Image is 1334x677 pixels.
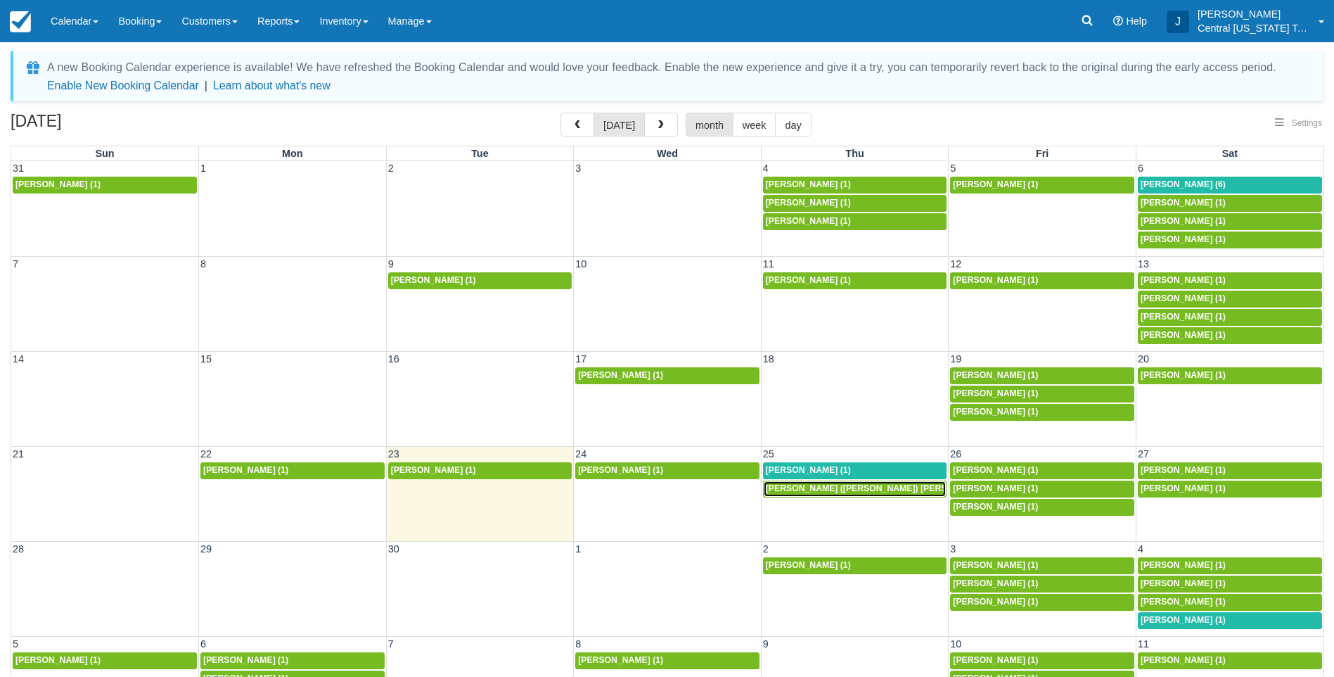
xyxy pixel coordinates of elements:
span: [PERSON_NAME] (1) [953,370,1038,380]
a: [PERSON_NAME] (1) [1138,462,1322,479]
span: 7 [387,638,395,650]
span: [PERSON_NAME] (1) [953,655,1038,665]
span: 2 [762,543,770,555]
a: [PERSON_NAME] (1) [763,462,947,479]
span: Sat [1222,148,1238,159]
span: [PERSON_NAME] (1) [391,275,476,285]
a: [PERSON_NAME] (1) [763,557,947,574]
span: 3 [574,163,582,174]
a: [PERSON_NAME] (1) [950,594,1134,611]
span: 27 [1136,448,1150,460]
a: [PERSON_NAME] (1) [763,213,947,230]
a: [PERSON_NAME] (1) [763,195,947,212]
span: 1 [199,163,207,174]
span: Tue [471,148,489,159]
span: [PERSON_NAME] (1) [1141,655,1226,665]
span: 1 [574,543,582,555]
span: 10 [574,258,588,270]
span: 25 [762,448,776,460]
span: [PERSON_NAME] (1) [1141,578,1226,588]
span: [PERSON_NAME] (1) [578,370,663,380]
span: 4 [1136,543,1145,555]
a: [PERSON_NAME] (1) [1138,291,1322,308]
span: 12 [949,258,963,270]
span: [PERSON_NAME] (1) [1141,560,1226,570]
span: [PERSON_NAME] (1) [766,275,851,285]
span: | [205,80,207,91]
span: 16 [387,353,401,365]
span: [PERSON_NAME] (1) [578,465,663,475]
img: checkfront-main-nav-mini-logo.png [10,11,31,32]
span: Sun [95,148,114,159]
a: [PERSON_NAME] (1) [950,386,1134,403]
span: 5 [949,163,957,174]
span: 11 [1136,638,1150,650]
a: [PERSON_NAME] (1) [575,367,759,384]
span: [PERSON_NAME] (1) [203,655,288,665]
span: [PERSON_NAME] (1) [766,465,851,475]
span: [PERSON_NAME] (1) [953,407,1038,417]
a: [PERSON_NAME] (1) [950,272,1134,289]
a: [PERSON_NAME] (1) [950,367,1134,384]
span: 2 [387,163,395,174]
a: [PERSON_NAME] (1) [13,177,197,194]
a: [PERSON_NAME] (6) [1138,177,1322,194]
span: 14 [11,353,25,365]
span: 24 [574,448,588,460]
span: 6 [1136,163,1145,174]
a: [PERSON_NAME] ([PERSON_NAME]) [PERSON_NAME] (1) [763,481,947,498]
a: [PERSON_NAME] (1) [950,652,1134,669]
span: 26 [949,448,963,460]
a: [PERSON_NAME] (1) [1138,195,1322,212]
span: [PERSON_NAME] (1) [766,179,851,189]
a: [PERSON_NAME] (1) [1138,213,1322,230]
span: 7 [11,258,20,270]
span: [PERSON_NAME] (1) [1141,275,1226,285]
a: [PERSON_NAME] (1) [950,462,1134,479]
span: 20 [1136,353,1150,365]
span: 8 [199,258,207,270]
span: 23 [387,448,401,460]
span: 9 [762,638,770,650]
span: 13 [1136,258,1150,270]
span: [PERSON_NAME] (6) [1141,179,1226,189]
span: [PERSON_NAME] ([PERSON_NAME]) [PERSON_NAME] (1) [766,483,1006,493]
span: 5 [11,638,20,650]
a: Learn about what's new [213,80,331,91]
p: Central [US_STATE] Tours [1198,21,1310,35]
span: [PERSON_NAME] (1) [766,198,851,208]
span: 6 [199,638,207,650]
button: Settings [1266,113,1330,134]
button: Enable New Booking Calendar [47,79,199,93]
a: [PERSON_NAME] (1) [1138,576,1322,593]
a: [PERSON_NAME] (1) [950,177,1134,194]
a: [PERSON_NAME] (1) [200,652,385,669]
a: [PERSON_NAME] (1) [575,652,759,669]
a: [PERSON_NAME] (1) [388,462,572,479]
span: [PERSON_NAME] (1) [203,465,288,475]
button: week [733,113,776,137]
span: Fri [1036,148,1048,159]
span: [PERSON_NAME] (1) [15,655,101,665]
a: [PERSON_NAME] (1) [575,462,759,479]
span: [PERSON_NAME] (1) [953,578,1038,588]
a: [PERSON_NAME] (1) [13,652,197,669]
span: [PERSON_NAME] (1) [766,560,851,570]
span: 18 [762,353,776,365]
span: [PERSON_NAME] (1) [391,465,476,475]
span: [PERSON_NAME] (1) [953,502,1038,512]
i: Help [1113,16,1123,26]
button: [DATE] [594,113,645,137]
span: [PERSON_NAME] (1) [1141,234,1226,244]
a: [PERSON_NAME] (1) [1138,232,1322,248]
a: [PERSON_NAME] (1) [763,177,947,194]
a: [PERSON_NAME] (1) [950,499,1134,516]
span: 19 [949,353,963,365]
a: [PERSON_NAME] (1) [763,272,947,289]
span: [PERSON_NAME] (1) [953,560,1038,570]
span: 8 [574,638,582,650]
button: day [775,113,811,137]
a: [PERSON_NAME] (1) [950,576,1134,593]
span: [PERSON_NAME] (1) [15,179,101,189]
span: [PERSON_NAME] (1) [578,655,663,665]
